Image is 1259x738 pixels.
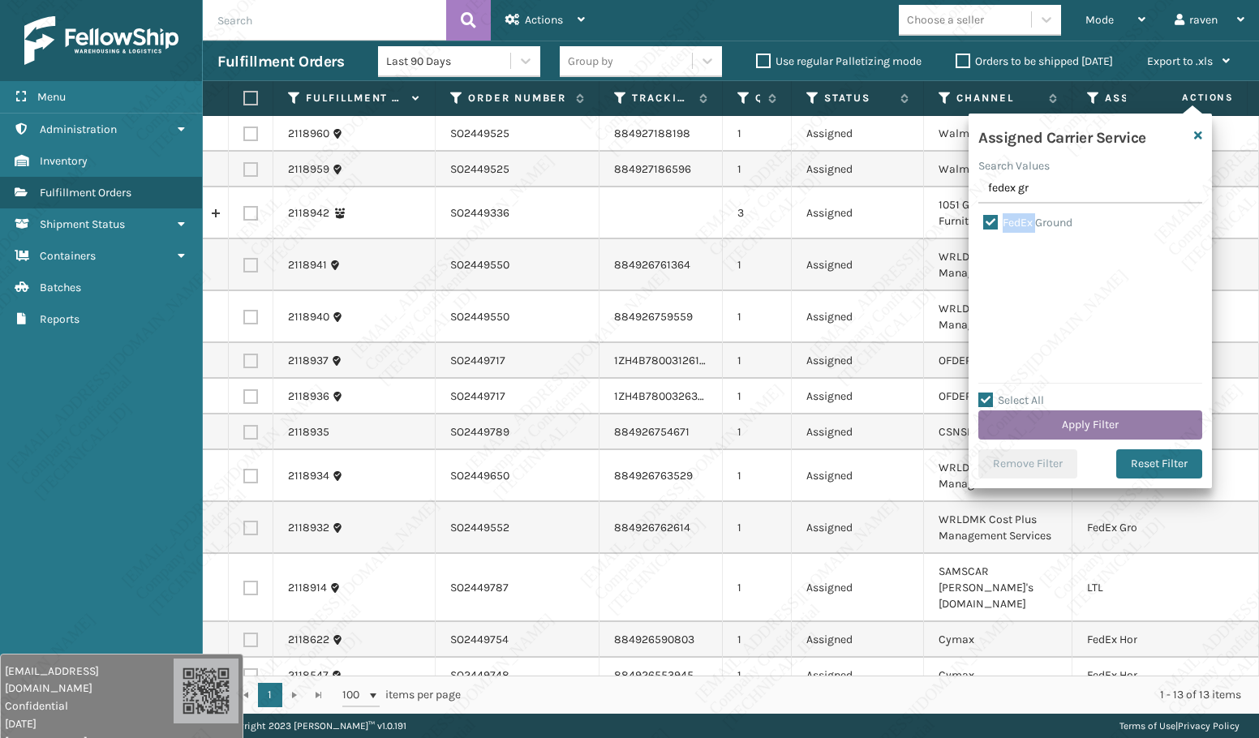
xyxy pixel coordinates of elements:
td: Assigned [792,239,924,291]
label: Assigned Carrier Service [1105,91,1196,105]
a: 2118959 [288,161,329,178]
span: Export to .xls [1147,54,1213,68]
td: CSNSMA Wayfair [924,414,1072,450]
td: SO2449552 [436,502,599,554]
td: Walmart Marketplace [924,116,1072,152]
span: items per page [342,683,461,707]
label: Select All [978,393,1044,407]
a: 2118937 [288,353,329,369]
button: Reset Filter [1116,449,1202,478]
span: Reports [40,312,79,326]
span: Fulfillment Orders [40,186,131,200]
td: FedEx Ground [1072,502,1227,554]
td: SO2449550 [436,291,599,343]
a: 1ZH4B7800326396083 [614,389,731,403]
td: 1 [723,658,792,693]
div: 1 - 13 of 13 items [483,687,1241,703]
a: 884926763529 [614,469,693,483]
label: Channel [956,91,1041,105]
a: 1 [258,683,282,707]
td: Walmart Marketplace [924,152,1072,187]
div: | [1119,714,1240,738]
td: SO2449754 [436,622,599,658]
a: 2118622 [288,632,329,648]
td: Cymax [924,658,1072,693]
a: 2118934 [288,468,329,484]
td: SO2449525 [436,152,599,187]
span: Mode [1085,13,1114,27]
label: Use regular Palletizing mode [756,54,922,68]
td: LTL [1072,554,1227,622]
td: SO2449550 [436,239,599,291]
td: WRLDMK Cost Plus Management Services [924,239,1072,291]
p: Copyright 2023 [PERSON_NAME]™ v 1.0.191 [222,714,406,738]
a: 2118935 [288,424,329,440]
span: Shipment Status [40,217,125,231]
img: logo [24,16,178,65]
td: 1 [723,554,792,622]
span: Administration [40,122,117,136]
a: 884926553945 [614,668,694,682]
button: Remove Filter [978,449,1077,478]
span: 100 [342,687,367,703]
a: 2118940 [288,309,329,325]
a: 2118960 [288,126,329,142]
span: Inventory [40,154,88,168]
a: 884927186596 [614,162,691,176]
a: 884926761364 [614,258,690,272]
a: 884927188198 [614,127,690,140]
a: 2118942 [288,205,329,221]
a: Privacy Policy [1178,720,1240,732]
td: Assigned [792,414,924,450]
td: WRLDMK Cost Plus Management Services [924,291,1072,343]
a: 884926754671 [614,425,690,439]
td: 3 [723,187,792,239]
td: Assigned [792,116,924,152]
td: SO2449787 [436,554,599,622]
td: 1 [723,291,792,343]
a: 2118936 [288,388,329,405]
span: [EMAIL_ADDRESS][DOMAIN_NAME] [5,663,174,697]
td: Assigned [792,343,924,379]
a: 2118932 [288,520,329,536]
span: Menu [37,90,66,104]
td: Assigned [792,291,924,343]
label: Fulfillment Order Id [306,91,404,105]
td: SO2449650 [436,450,599,502]
td: SO2449789 [436,414,599,450]
label: Quantity [755,91,760,105]
td: FedEx Home Delivery [1072,622,1227,658]
td: Assigned [792,187,924,239]
span: Confidential [5,697,174,714]
td: SAMSCAR [PERSON_NAME]'s [DOMAIN_NAME] [924,554,1072,622]
td: Cymax [924,622,1072,658]
td: Assigned [792,450,924,502]
td: 1 [723,379,792,414]
span: Actions [1131,84,1244,111]
td: FedEx Home Delivery [1072,658,1227,693]
label: Order Number [468,91,568,105]
td: Assigned [792,379,924,414]
td: SO2449525 [436,116,599,152]
td: Assigned [792,622,924,658]
label: Search Values [978,157,1050,174]
a: 884926590803 [614,633,694,646]
td: 1051 Gardner White Furniture Co., Inc. [924,187,1072,239]
span: Batches [40,281,81,294]
a: 2118914 [288,580,327,596]
td: Assigned [792,152,924,187]
a: 1ZH4B7800312610607 [614,354,724,367]
td: 1 [723,116,792,152]
td: WRLDMK Cost Plus Management Services [924,502,1072,554]
a: 884926759559 [614,310,693,324]
label: Orders to be shipped [DATE] [956,54,1113,68]
td: SO2449717 [436,379,599,414]
div: Group by [568,53,613,70]
td: Assigned [792,658,924,693]
button: Apply Filter [978,410,1202,440]
td: SO2449748 [436,658,599,693]
td: SO2449336 [436,187,599,239]
td: Assigned [792,502,924,554]
label: Status [824,91,892,105]
span: [DATE] [5,715,174,732]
